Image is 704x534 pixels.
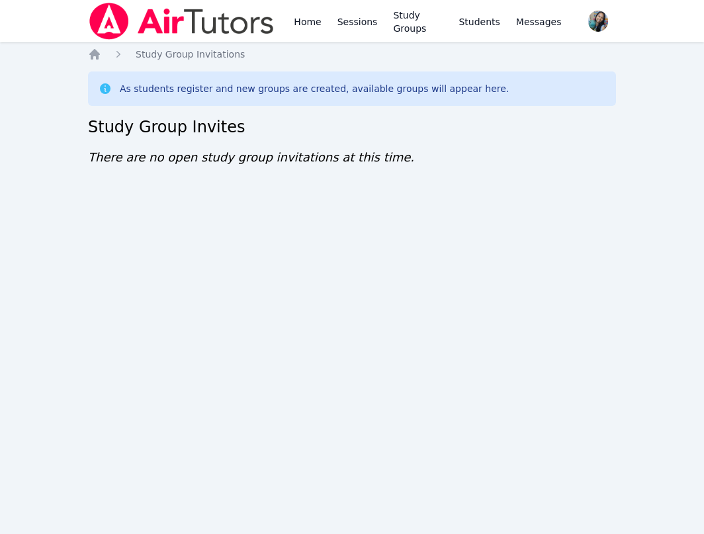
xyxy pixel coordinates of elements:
span: There are no open study group invitations at this time. [88,150,414,164]
h2: Study Group Invites [88,116,616,138]
a: Study Group Invitations [136,48,245,61]
div: As students register and new groups are created, available groups will appear here. [120,82,509,95]
span: Study Group Invitations [136,49,245,60]
span: Messages [516,15,562,28]
img: Air Tutors [88,3,275,40]
nav: Breadcrumb [88,48,616,61]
